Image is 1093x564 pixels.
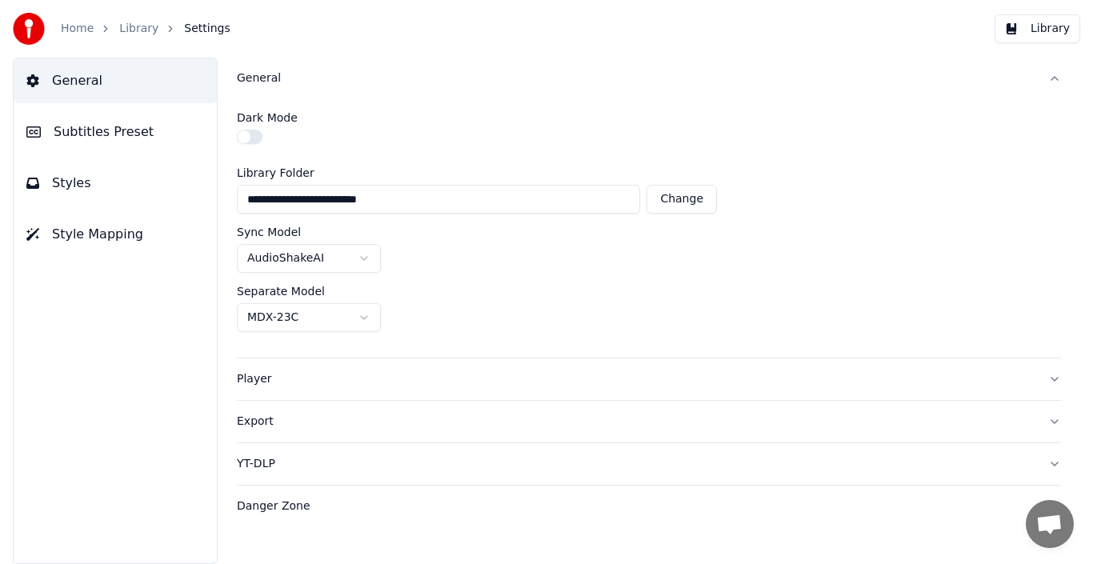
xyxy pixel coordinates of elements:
button: YT-DLP [237,443,1061,485]
button: Library [995,14,1080,43]
button: Player [237,358,1061,400]
div: Player [237,371,1035,387]
button: Subtitles Preset [14,110,217,154]
button: Styles [14,161,217,206]
div: General [237,99,1061,358]
img: youka [13,13,45,45]
div: Export [237,414,1035,430]
div: Open chat [1026,500,1074,548]
span: Settings [184,21,230,37]
div: YT-DLP [237,456,1035,472]
button: Change [647,185,717,214]
label: Separate Model [237,286,325,297]
label: Dark Mode [237,112,298,123]
div: General [237,70,1035,86]
button: Danger Zone [237,486,1061,527]
button: General [237,58,1061,99]
span: General [52,71,102,90]
button: General [14,58,217,103]
a: Library [119,21,158,37]
span: Style Mapping [52,225,143,244]
a: Home [61,21,94,37]
nav: breadcrumb [61,21,230,37]
button: Export [237,401,1061,442]
div: Danger Zone [237,498,1035,514]
label: Sync Model [237,226,301,238]
label: Library Folder [237,167,717,178]
button: Style Mapping [14,212,217,257]
span: Subtitles Preset [54,122,154,142]
span: Styles [52,174,91,193]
